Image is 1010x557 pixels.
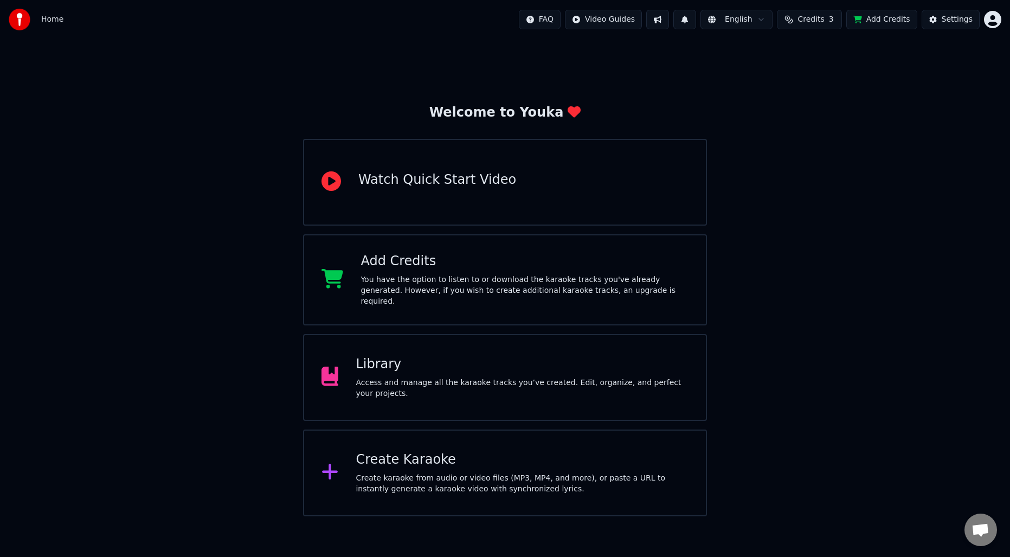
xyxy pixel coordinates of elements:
button: Credits3 [777,10,842,29]
div: Watch Quick Start Video [358,171,516,189]
div: Open chat [964,514,997,546]
div: You have the option to listen to or download the karaoke tracks you've already generated. However... [361,274,689,307]
div: Library [356,356,689,373]
img: youka [9,9,30,30]
button: FAQ [519,10,561,29]
button: Settings [922,10,980,29]
span: Credits [797,14,824,25]
button: Add Credits [846,10,917,29]
div: Welcome to Youka [429,104,581,121]
div: Access and manage all the karaoke tracks you’ve created. Edit, organize, and perfect your projects. [356,377,689,399]
div: Create karaoke from audio or video files (MP3, MP4, and more), or paste a URL to instantly genera... [356,473,689,495]
div: Add Credits [361,253,689,270]
span: 3 [829,14,834,25]
div: Create Karaoke [356,451,689,469]
span: Home [41,14,63,25]
nav: breadcrumb [41,14,63,25]
button: Video Guides [565,10,642,29]
div: Settings [942,14,973,25]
